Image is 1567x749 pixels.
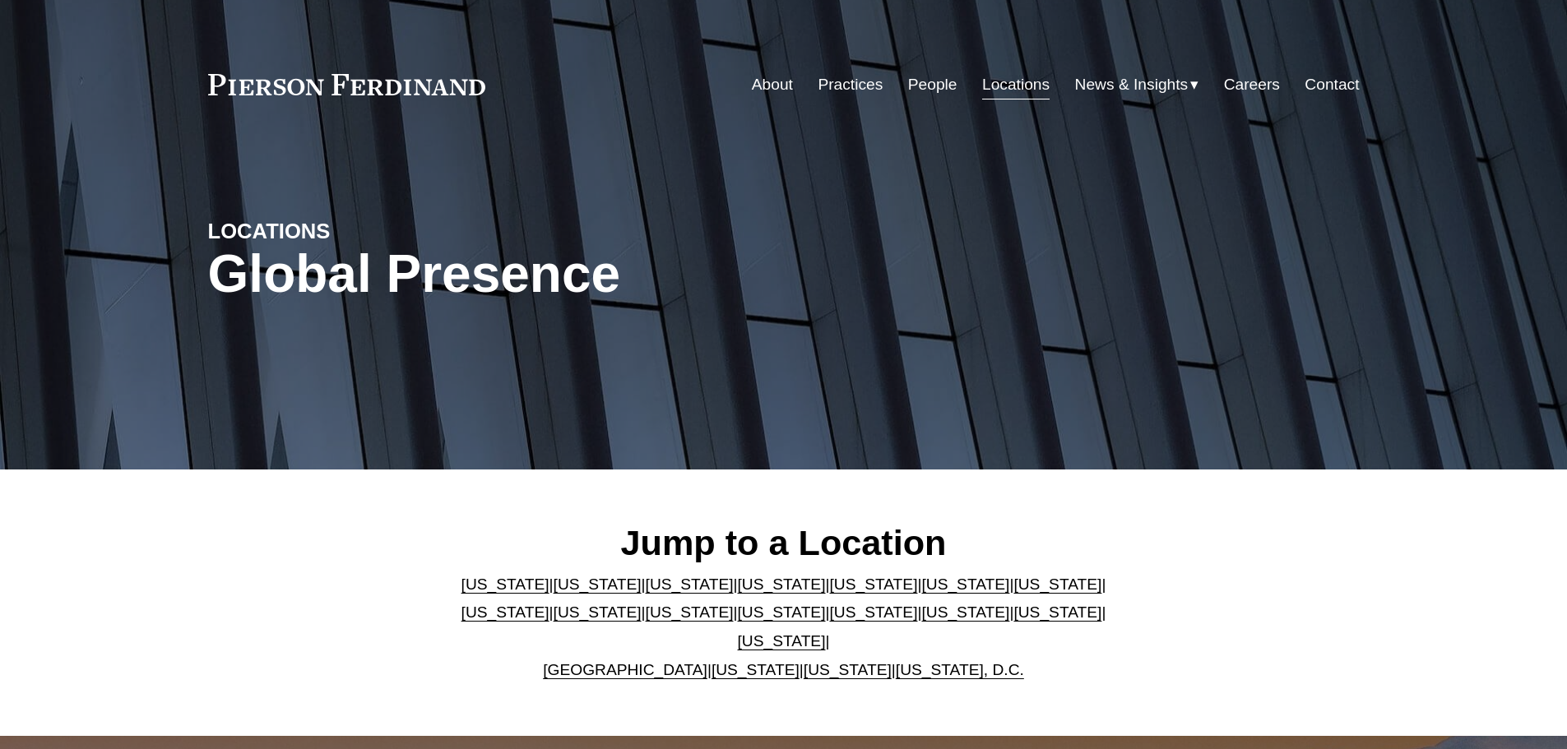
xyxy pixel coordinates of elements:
a: [US_STATE] [461,576,549,593]
h4: LOCATIONS [208,218,496,244]
a: People [908,69,957,100]
a: [US_STATE] [646,603,734,621]
a: [US_STATE] [829,603,917,621]
a: [US_STATE], D.C. [896,661,1024,678]
a: [US_STATE] [1013,603,1101,621]
a: [US_STATE] [738,603,826,621]
a: About [752,69,793,100]
a: [US_STATE] [738,632,826,650]
span: News & Insights [1075,71,1189,99]
a: [US_STATE] [738,576,826,593]
a: Careers [1224,69,1280,100]
a: [US_STATE] [554,576,642,593]
p: | | | | | | | | | | | | | | | | | | [447,571,1120,684]
h1: Global Presence [208,244,976,304]
a: [GEOGRAPHIC_DATA] [543,661,707,678]
a: [US_STATE] [804,661,892,678]
a: [US_STATE] [554,603,642,621]
a: folder dropdown [1075,69,1199,100]
a: [US_STATE] [829,576,917,593]
a: [US_STATE] [1013,576,1101,593]
a: Locations [982,69,1050,100]
a: Contact [1305,69,1359,100]
h2: Jump to a Location [447,521,1120,564]
a: Practices [818,69,883,100]
a: [US_STATE] [646,576,734,593]
a: [US_STATE] [712,661,800,678]
a: [US_STATE] [921,603,1009,621]
a: [US_STATE] [461,603,549,621]
a: [US_STATE] [921,576,1009,593]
